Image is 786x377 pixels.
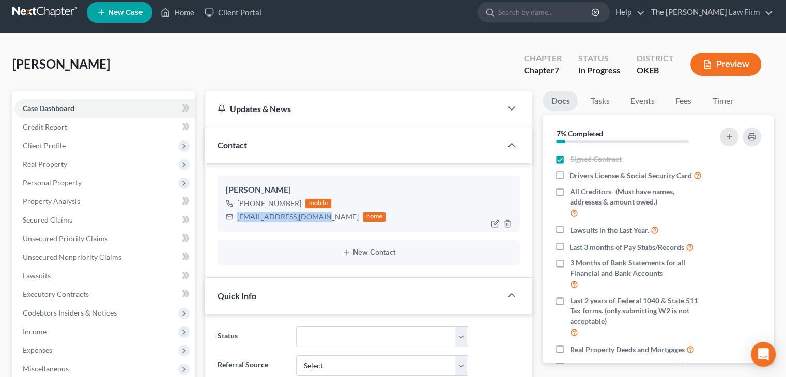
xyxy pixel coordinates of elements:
span: Quick Info [218,291,256,301]
div: District [637,53,674,65]
div: Updates & News [218,103,489,114]
span: Secured Claims [23,215,72,224]
a: Tasks [582,91,618,111]
span: Last 2 years of Federal 1040 & State 511 Tax forms. (only submitting W2 is not acceptable) [569,295,707,326]
a: Timer [704,91,741,111]
a: The [PERSON_NAME] Law Firm [646,3,773,22]
span: Property Analysis [23,197,80,206]
div: [PHONE_NUMBER] [237,198,301,209]
div: Chapter [524,53,562,65]
a: Credit Report [14,118,195,136]
span: Lawsuits in the Last Year. [569,225,649,235]
span: Lawsuits [23,271,51,280]
div: OKEB [637,65,674,76]
span: Personal Property [23,178,82,187]
span: Unsecured Priority Claims [23,234,108,243]
a: Secured Claims [14,211,195,229]
button: Preview [690,53,761,76]
a: Unsecured Nonpriority Claims [14,248,195,266]
span: Signed Contract [569,154,621,164]
span: Contact [218,140,247,150]
a: Client Portal [199,3,267,22]
a: Fees [667,91,700,111]
a: Help [610,3,645,22]
span: Executory Contracts [23,290,89,299]
span: Unsecured Nonpriority Claims [23,253,121,261]
div: home [363,212,386,222]
span: Real Property Deeds and Mortgages [569,344,684,355]
div: Status [578,53,620,65]
span: 3 Months of Bank Statements for all Financial and Bank Accounts [569,258,707,278]
div: [PERSON_NAME] [226,184,512,196]
span: Case Dashboard [23,104,74,113]
div: Open Intercom Messenger [751,342,776,367]
span: Drivers License & Social Security Card [569,170,692,181]
span: [PERSON_NAME] [12,56,110,71]
span: Client Profile [23,141,66,150]
span: Income [23,327,47,336]
strong: 7% Completed [556,129,603,138]
label: Referral Source [212,355,290,376]
label: Status [212,326,290,347]
div: Chapter [524,65,562,76]
div: mobile [305,199,331,208]
input: Search by name... [498,3,593,22]
a: Home [156,3,199,22]
span: 7 [554,65,559,75]
span: New Case [108,9,143,17]
span: All Creditors- (Must have names, addresses & amount owed.) [569,186,707,207]
a: Executory Contracts [14,285,195,304]
a: Docs [543,91,578,111]
span: Expenses [23,345,52,354]
span: Miscellaneous [23,364,69,373]
button: New Contact [226,248,512,257]
a: Events [622,91,662,111]
a: Property Analysis [14,192,195,211]
span: Last 3 months of Pay Stubs/Records [569,242,684,253]
a: Lawsuits [14,266,195,285]
span: Real Property [23,160,67,168]
div: [EMAIL_ADDRESS][DOMAIN_NAME] [237,212,359,222]
span: Codebtors Insiders & Notices [23,308,117,317]
a: Unsecured Priority Claims [14,229,195,248]
span: Credit Report [23,122,67,131]
a: Case Dashboard [14,99,195,118]
div: In Progress [578,65,620,76]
